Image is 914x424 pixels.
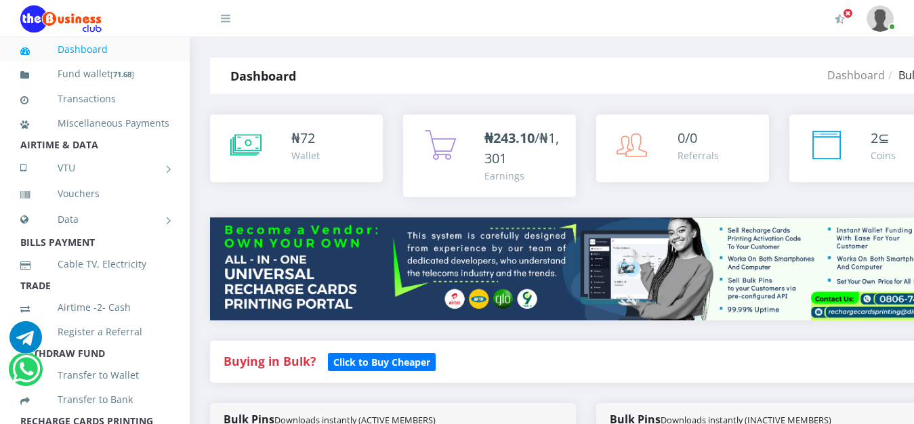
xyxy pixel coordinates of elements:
[20,83,169,114] a: Transactions
[20,178,169,209] a: Vouchers
[113,69,131,79] b: 71.68
[20,360,169,391] a: Transfer to Wallet
[20,384,169,415] a: Transfer to Bank
[20,34,169,65] a: Dashboard
[678,148,719,163] div: Referrals
[291,148,320,163] div: Wallet
[20,292,169,323] a: Airtime -2- Cash
[224,353,316,369] strong: Buying in Bulk?
[871,148,896,163] div: Coins
[871,128,896,148] div: ⊆
[20,5,102,33] img: Logo
[871,129,878,147] span: 2
[210,114,383,182] a: ₦72 Wallet
[20,108,169,139] a: Miscellaneous Payments
[827,68,885,83] a: Dashboard
[20,203,169,236] a: Data
[596,114,769,182] a: 0/0 Referrals
[9,331,42,354] a: Chat for support
[230,68,296,84] strong: Dashboard
[403,114,576,197] a: ₦243.10/₦1,301 Earnings
[110,69,134,79] small: [ ]
[20,249,169,280] a: Cable TV, Electricity
[333,356,430,368] b: Click to Buy Cheaper
[484,129,559,167] span: /₦1,301
[328,353,436,369] a: Click to Buy Cheaper
[12,363,40,385] a: Chat for support
[300,129,315,147] span: 72
[291,128,320,148] div: ₦
[20,151,169,185] a: VTU
[20,316,169,347] a: Register a Referral
[867,5,894,32] img: User
[835,14,845,24] i: Activate Your Membership
[843,8,853,18] span: Activate Your Membership
[678,129,697,147] span: 0/0
[484,129,535,147] b: ₦243.10
[20,58,169,90] a: Fund wallet[71.68]
[484,169,562,183] div: Earnings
